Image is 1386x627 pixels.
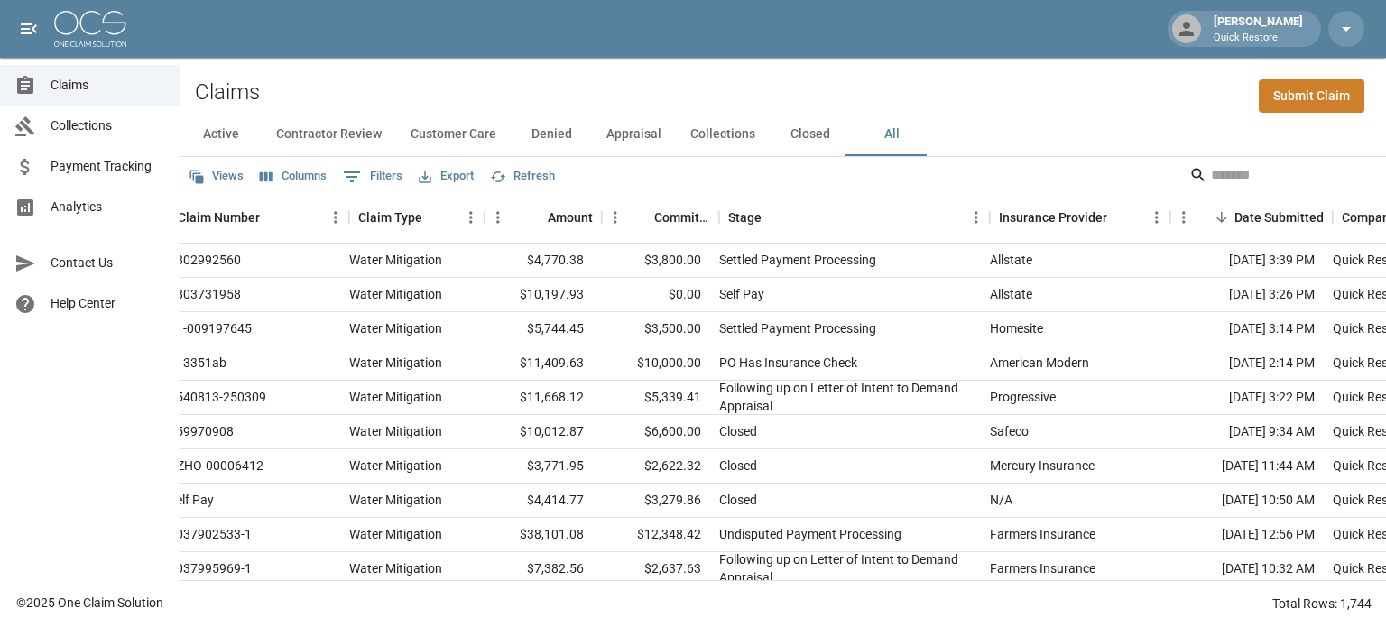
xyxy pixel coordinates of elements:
[195,79,260,106] h2: Claims
[963,204,990,231] button: Menu
[260,205,285,230] button: Sort
[485,204,512,231] button: Menu
[349,251,442,269] div: Water Mitigation
[593,244,710,278] div: $3,800.00
[593,449,710,484] div: $2,622.32
[511,113,592,156] button: Denied
[180,113,1386,156] div: dynamic tabs
[51,157,165,176] span: Payment Tracking
[1161,312,1324,346] div: [DATE] 3:14 PM
[262,113,396,156] button: Contractor Review
[349,192,485,243] div: Claim Type
[338,162,407,191] button: Show filters
[990,388,1056,406] div: Progressive
[593,346,710,381] div: $10,000.00
[592,113,676,156] button: Appraisal
[593,278,710,312] div: $0.00
[396,113,511,156] button: Customer Care
[719,285,764,303] div: Self Pay
[1259,79,1364,113] a: Submit Claim
[349,354,442,372] div: Water Mitigation
[485,192,602,243] div: Amount
[654,192,710,243] div: Committed Amount
[349,559,442,577] div: Water Mitigation
[1161,381,1324,415] div: [DATE] 3:22 PM
[255,162,331,190] button: Select columns
[770,113,851,156] button: Closed
[719,491,757,509] div: Closed
[999,192,1107,243] div: Insurance Provider
[990,456,1095,475] div: Mercury Insurance
[180,113,262,156] button: Active
[1161,484,1324,518] div: [DATE] 10:50 AM
[169,422,234,440] div: 059970908
[990,491,1012,509] div: N/A
[602,204,629,231] button: Menu
[719,354,857,372] div: PO Has Insurance Check
[358,192,422,243] div: Claim Type
[54,11,126,47] img: ocs-logo-white-transparent.png
[990,422,1029,440] div: Safeco
[476,312,593,346] div: $5,744.45
[1272,595,1372,613] div: Total Rows: 1,744
[476,484,593,518] div: $4,414.77
[51,294,165,313] span: Help Center
[593,552,710,586] div: $2,637.63
[1214,31,1303,46] p: Quick Restore
[476,244,593,278] div: $4,770.38
[1161,415,1324,449] div: [DATE] 9:34 AM
[169,388,266,406] div: 1540813-250309
[593,484,710,518] div: $3,279.86
[1161,449,1324,484] div: [DATE] 11:44 AM
[178,192,260,243] div: Claim Number
[676,113,770,156] button: Collections
[169,251,241,269] div: 0802992560
[1161,278,1324,312] div: [DATE] 3:26 PM
[1170,192,1333,243] div: Date Submitted
[476,346,593,381] div: $11,409.63
[349,285,442,303] div: Water Mitigation
[719,550,972,586] div: Following up on Letter of Intent to Demand Appraisal
[593,518,710,552] div: $12,348.42
[169,456,263,475] div: AZHO-00006412
[728,192,762,243] div: Stage
[51,76,165,95] span: Claims
[990,251,1032,269] div: Allstate
[349,491,442,509] div: Water Mitigation
[51,116,165,135] span: Collections
[16,594,163,612] div: © 2025 One Claim Solution
[169,525,252,543] div: 5037902533-1
[719,456,757,475] div: Closed
[522,205,548,230] button: Sort
[719,525,901,543] div: Undisputed Payment Processing
[602,192,719,243] div: Committed Amount
[184,162,248,190] button: Views
[457,204,485,231] button: Menu
[990,285,1032,303] div: Allstate
[169,559,252,577] div: 5037995969-1
[422,205,448,230] button: Sort
[990,354,1089,372] div: American Modern
[476,552,593,586] div: $7,382.56
[593,312,710,346] div: $3,500.00
[851,113,932,156] button: All
[349,319,442,337] div: Water Mitigation
[719,422,757,440] div: Closed
[476,449,593,484] div: $3,771.95
[762,205,787,230] button: Sort
[1189,161,1382,193] div: Search
[1161,244,1324,278] div: [DATE] 3:39 PM
[476,381,593,415] div: $11,668.12
[485,162,559,190] button: Refresh
[414,162,478,190] button: Export
[719,319,876,337] div: Settled Payment Processing
[169,192,349,243] div: Claim Number
[349,422,442,440] div: Water Mitigation
[1107,205,1132,230] button: Sort
[349,388,442,406] div: Water Mitigation
[719,251,876,269] div: Settled Payment Processing
[593,381,710,415] div: $5,339.41
[349,456,442,475] div: Water Mitigation
[51,198,165,217] span: Analytics
[719,379,972,415] div: Following up on Letter of Intent to Demand Appraisal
